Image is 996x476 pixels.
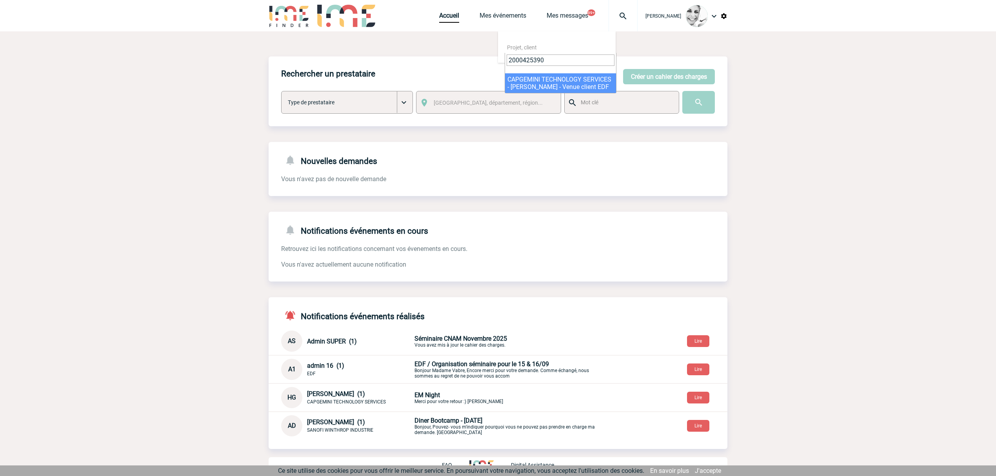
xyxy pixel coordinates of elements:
p: Bonjour, Pouvez- vous m'indiquer pourquoi vous ne pouvez pas prendre en charge ma demande. [GEOGR... [414,417,599,435]
button: Lire [687,363,709,375]
span: HG [287,394,296,401]
img: 103013-0.jpeg [686,5,708,27]
img: notifications-24-px-g.png [284,224,301,236]
img: http://www.idealmeetingsevents.fr/ [469,460,494,470]
span: Retrouvez ici les notifications concernant vos évenements en cours. [281,245,467,253]
span: [PERSON_NAME] (1) [307,418,365,426]
div: Conversation privée : Client - Agence [281,415,727,436]
span: Admin SUPER (1) [307,338,357,345]
span: [GEOGRAPHIC_DATA], département, région... [434,100,543,106]
div: Conversation privée : Client - Agence [281,331,727,352]
button: Lire [687,335,709,347]
span: Projet, client [507,44,537,51]
p: FAQ [442,462,452,468]
span: Ce site utilise des cookies pour vous offrir le meilleur service. En poursuivant votre navigation... [278,467,644,474]
a: Lire [681,393,716,401]
a: Mes messages [547,12,588,23]
a: AD [PERSON_NAME] (1) SANOFI WINTHROP INDUSTRIE Diner Bootcamp - [DATE]Bonjour, Pouvez- vous m'ind... [281,421,599,429]
a: En savoir plus [650,467,689,474]
input: Submit [682,91,715,114]
img: notifications-active-24-px-r.png [284,310,301,321]
span: [PERSON_NAME] (1) [307,390,365,398]
span: Diner Bootcamp - [DATE] [414,417,482,424]
span: A1 [288,365,296,373]
a: A1 admin 16 (1) EDF EDF / Organisation séminaire pour le 15 & 16/09Bonjour Madame Vabre, Encore m... [281,365,599,372]
button: Lire [687,420,709,432]
span: AS [288,337,296,345]
img: notifications-24-px-g.png [284,154,301,166]
h4: Notifications événements en cours [281,224,428,236]
a: FAQ [442,461,469,468]
span: EDF [307,371,316,376]
p: Merci pour votre retour :) [PERSON_NAME] [414,391,599,404]
span: [PERSON_NAME] [645,13,681,19]
span: Vous n'avez pas de nouvelle demande [281,175,386,183]
span: Séminaire CNAM Novembre 2025 [414,335,507,342]
a: Lire [681,365,716,372]
li: CAPGEMINI TECHNOLOGY SERVICES - [PERSON_NAME] - Venue client EDF [505,73,616,93]
input: Mot clé [579,97,672,107]
p: Vous avez mis à jour le cahier des charges. [414,335,599,348]
div: Conversation privée : Client - Agence [281,359,727,380]
h4: Notifications événements réalisés [281,310,425,321]
span: admin 16 (1) [307,362,344,369]
a: AS Admin SUPER (1) Séminaire CNAM Novembre 2025Vous avez mis à jour le cahier des charges. [281,337,599,344]
h4: Rechercher un prestataire [281,69,375,78]
p: Digital Assistance [511,462,554,468]
a: Lire [681,421,716,429]
div: Conversation privée : Client - Agence [281,387,727,408]
button: 99+ [587,9,595,16]
span: AD [288,422,296,429]
span: SANOFI WINTHROP INDUSTRIE [307,427,373,433]
a: Lire [681,337,716,344]
span: EDF / Organisation séminaire pour le 15 & 16/09 [414,360,549,368]
a: HG [PERSON_NAME] (1) CAPGEMINI TECHNOLOGY SERVICES EM NightMerci pour votre retour :) [PERSON_NAME] [281,393,599,401]
a: J'accepte [695,467,721,474]
img: IME-Finder [269,5,309,27]
p: Bonjour Madame Vabre, Encore merci pour votre demande. Comme échangé, nous sommes au regret de ne... [414,360,599,379]
a: Mes événements [480,12,526,23]
span: CAPGEMINI TECHNOLOGY SERVICES [307,399,386,405]
a: Accueil [439,12,459,23]
h4: Nouvelles demandes [281,154,377,166]
span: Vous n'avez actuellement aucune notification [281,261,406,268]
span: EM Night [414,391,440,399]
button: Lire [687,392,709,403]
